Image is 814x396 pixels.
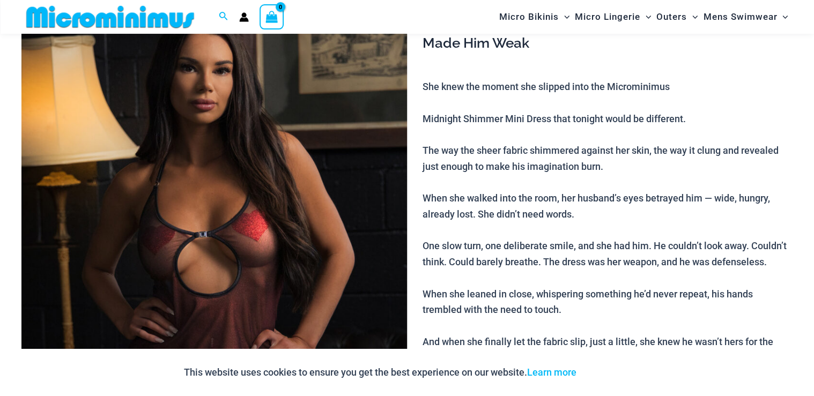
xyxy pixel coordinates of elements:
span: Micro Lingerie [575,3,640,31]
a: OutersMenu ToggleMenu Toggle [654,3,700,31]
a: Micro LingerieMenu ToggleMenu Toggle [572,3,654,31]
span: Menu Toggle [640,3,651,31]
a: Micro BikinisMenu ToggleMenu Toggle [497,3,572,31]
span: Menu Toggle [559,3,569,31]
p: This website uses cookies to ensure you get the best experience on our website. [184,364,576,380]
span: Menu Toggle [777,3,788,31]
span: Menu Toggle [687,3,698,31]
img: MM SHOP LOGO FLAT [22,5,198,29]
button: Accept [584,360,630,385]
a: Search icon link [219,10,228,24]
span: Outers [656,3,687,31]
span: Mens Swimwear [703,3,777,31]
span: Micro Bikinis [499,3,559,31]
a: View Shopping Cart, empty [260,4,284,29]
a: Account icon link [239,12,249,22]
a: Learn more [527,367,576,378]
h3: Made Him Weak [423,34,793,53]
a: Mens SwimwearMenu ToggleMenu Toggle [700,3,790,31]
nav: Site Navigation [495,2,793,32]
